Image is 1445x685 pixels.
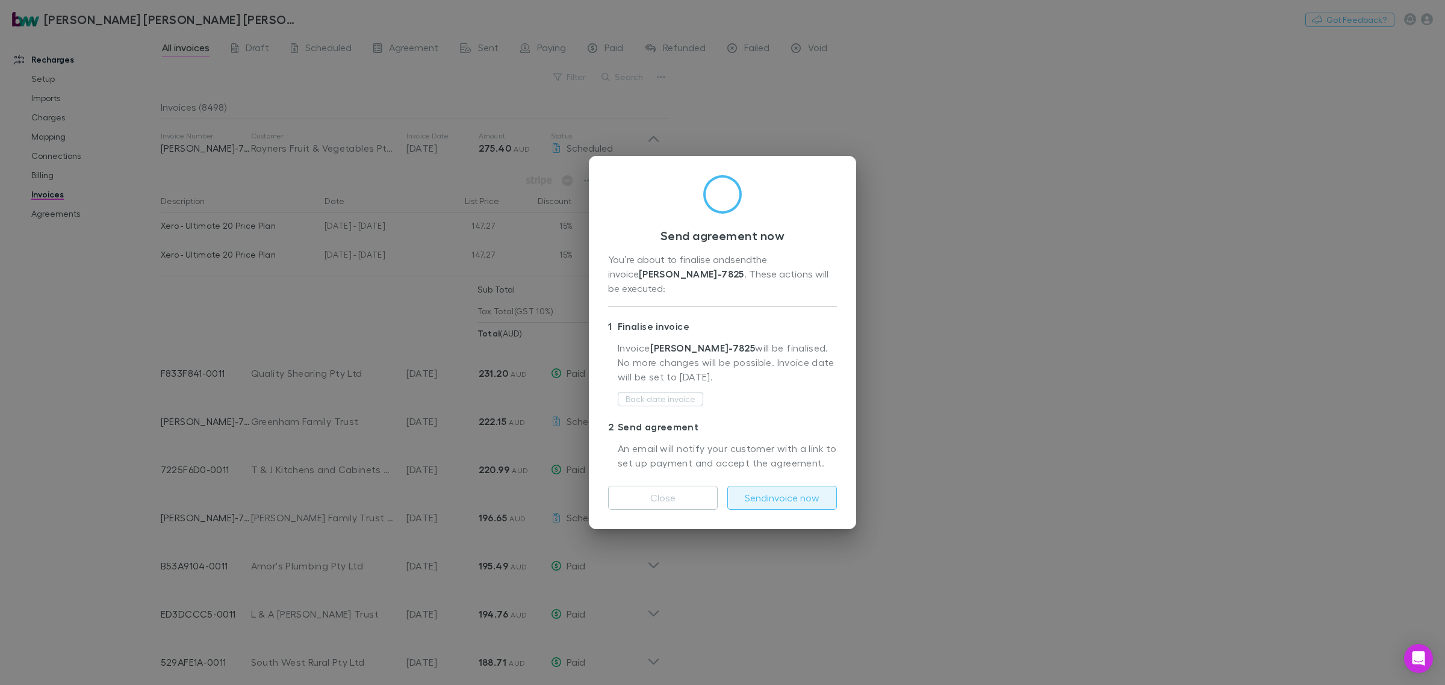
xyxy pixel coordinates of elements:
[608,417,837,436] p: Send agreement
[618,341,837,390] p: Invoice will be finalised. No more changes will be possible. Invoice date will be set to [DATE] .
[1404,644,1433,673] div: Open Intercom Messenger
[727,486,837,510] button: Sendinvoice now
[618,441,837,471] p: An email will notify your customer with a link to set up payment and accept the agreement.
[650,342,756,354] strong: [PERSON_NAME]-7825
[608,319,618,333] div: 1
[608,317,837,336] p: Finalise invoice
[608,486,718,510] button: Close
[639,268,744,280] strong: [PERSON_NAME]-7825
[608,228,837,243] h3: Send agreement now
[608,252,837,297] div: You’re about to finalise and send the invoice . These actions will be executed:
[618,392,703,406] button: Back-date invoice
[608,420,618,434] div: 2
